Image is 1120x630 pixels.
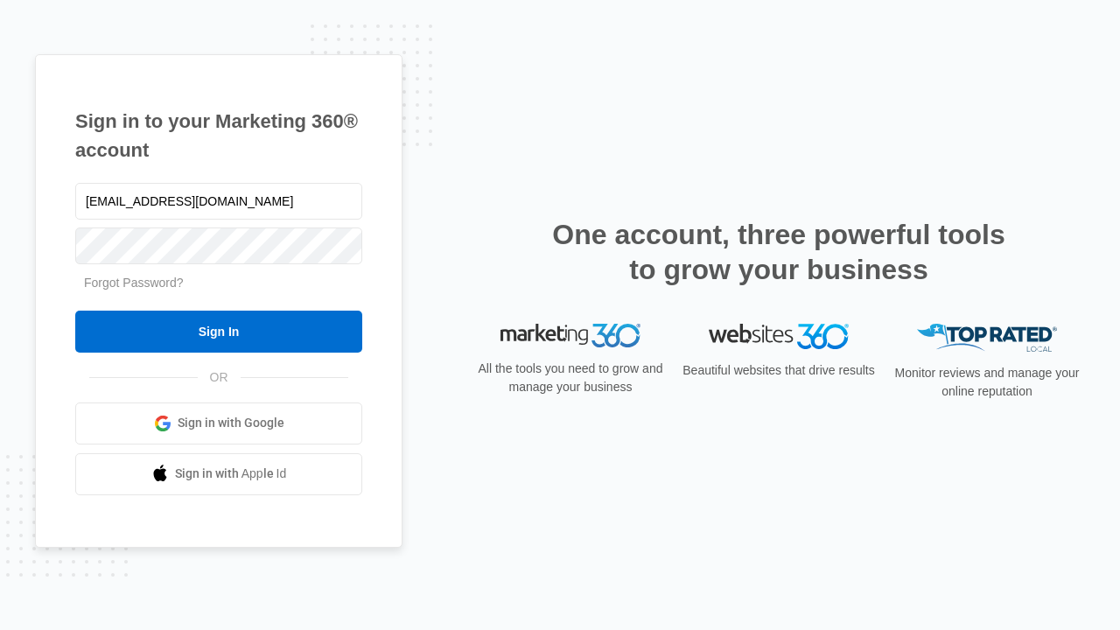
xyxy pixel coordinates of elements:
[198,368,241,387] span: OR
[75,453,362,495] a: Sign in with Apple Id
[681,361,877,380] p: Beautiful websites that drive results
[84,276,184,290] a: Forgot Password?
[889,364,1085,401] p: Monitor reviews and manage your online reputation
[75,311,362,353] input: Sign In
[75,107,362,164] h1: Sign in to your Marketing 360® account
[175,465,287,483] span: Sign in with Apple Id
[472,360,668,396] p: All the tools you need to grow and manage your business
[547,217,1011,287] h2: One account, three powerful tools to grow your business
[75,402,362,444] a: Sign in with Google
[178,414,284,432] span: Sign in with Google
[709,324,849,349] img: Websites 360
[500,324,640,348] img: Marketing 360
[75,183,362,220] input: Email
[917,324,1057,353] img: Top Rated Local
